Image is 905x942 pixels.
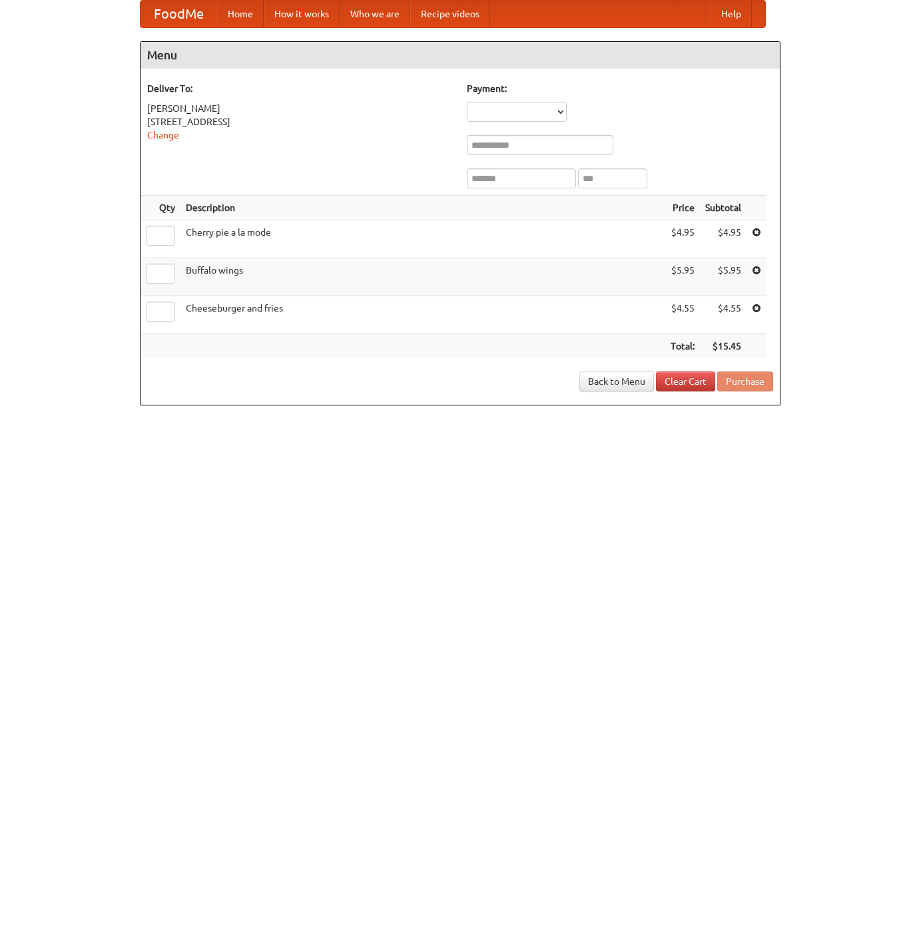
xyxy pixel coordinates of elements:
td: Cherry pie a la mode [180,220,665,258]
td: $4.55 [700,296,747,334]
a: Home [217,1,264,27]
td: $4.95 [665,220,700,258]
h4: Menu [141,42,780,69]
th: Description [180,196,665,220]
a: Who we are [340,1,410,27]
button: Purchase [717,371,773,391]
th: Qty [141,196,180,220]
th: Price [665,196,700,220]
a: Recipe videos [410,1,490,27]
a: Clear Cart [656,371,715,391]
div: [PERSON_NAME] [147,102,453,115]
a: Help [711,1,752,27]
td: $5.95 [665,258,700,296]
h5: Payment: [467,82,773,95]
th: $15.45 [700,334,747,359]
div: [STREET_ADDRESS] [147,115,453,128]
td: $4.55 [665,296,700,334]
td: Cheeseburger and fries [180,296,665,334]
a: Change [147,130,179,140]
th: Total: [665,334,700,359]
td: Buffalo wings [180,258,665,296]
h5: Deliver To: [147,82,453,95]
a: How it works [264,1,340,27]
td: $4.95 [700,220,747,258]
a: FoodMe [141,1,217,27]
a: Back to Menu [579,371,654,391]
td: $5.95 [700,258,747,296]
th: Subtotal [700,196,747,220]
